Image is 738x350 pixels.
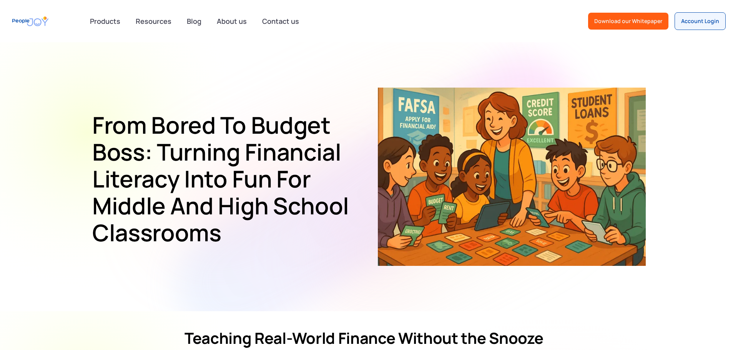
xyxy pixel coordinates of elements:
[92,111,354,246] h1: From Bored to Budget Boss: Turning Financial Literacy into Fun for Middle and High School Classrooms
[594,17,662,25] div: Download our Whitepaper
[182,13,206,30] a: Blog
[378,42,646,311] img: A lively classroom with students participating in a budgeting game, surrounded by posters about F...
[131,13,176,30] a: Resources
[675,12,726,30] a: Account Login
[258,13,304,30] a: Contact us
[85,13,125,29] div: Products
[12,13,48,30] a: home
[588,13,668,30] a: Download our Whitepaper
[212,13,251,30] a: About us
[681,17,719,25] div: Account Login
